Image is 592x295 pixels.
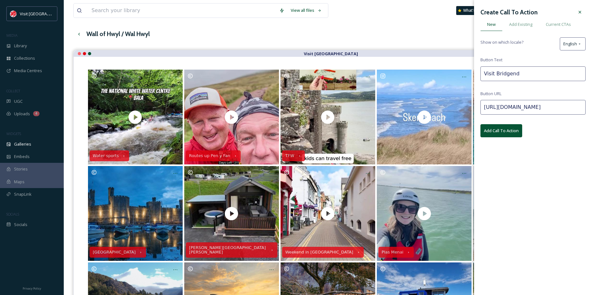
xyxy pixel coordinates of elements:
[480,124,522,137] button: Add Call To Action
[183,70,280,164] a: Routes up Pen y FanLots happening on the ⛰️ this week and a great chance to meet friends and lege...
[23,286,41,291] span: Privacy Policy
[14,191,32,197] span: SnapLink
[14,222,27,228] span: Socials
[6,212,19,216] span: SOCIALS
[280,166,376,261] a: Weekend in [GEOGRAPHIC_DATA]"Tenby, one of my favorite places in Wales, with its stunning medieva...
[189,154,230,158] div: Routes up Pen y Fan
[382,250,403,254] div: Plas Menai
[93,154,119,158] div: Water sports
[10,11,17,17] img: Visit_Wales_logo.svg.png
[14,166,28,172] span: Stories
[472,70,569,164] a: Welcome to [GEOGRAPHIC_DATA]Add these "worth the drive" locations to your Ceredigion bucket list ...
[480,57,502,63] span: Button Text
[23,284,41,292] a: Privacy Policy
[285,250,353,254] div: Weekend in [GEOGRAPHIC_DATA]
[6,33,18,38] span: MEDIA
[14,43,27,49] span: Library
[86,29,150,39] h3: Wall of Hwyl / Wal Hwyl
[487,21,496,27] span: New
[509,21,532,27] span: Add Existing
[456,6,488,15] a: What's New
[14,141,31,147] span: Galleries
[33,111,40,116] div: 4
[14,55,35,61] span: Collections
[93,250,136,254] div: [GEOGRAPHIC_DATA]
[183,166,280,261] a: [PERSON_NAME][GEOGRAPHIC_DATA][PERSON_NAME]Find your unexpected 😲 and #feelthehwyl at @moodymeado...
[20,11,69,17] span: Visit [GEOGRAPHIC_DATA]
[6,88,20,93] span: COLLECT
[563,41,577,47] span: English
[280,70,376,164] a: TFWEnjoy free kids’ travel and half-price history in Cymru! 🏴󠁧󠁢󠁷󠁬󠁳󠁿🏰 | @transport_wales @cadwcymr...
[88,4,276,18] input: Search your library
[480,91,501,97] span: Button URL
[376,166,472,261] a: Plas MenaiFrom relaxing hwyl that helps you reconnect with nature, to heart-pumping hwyl that get...
[6,131,21,136] span: WIDGETS
[472,166,569,261] a: [GEOGRAPHIC_DATA] beachesBroad Haven Beach in Wales is a stunning, dog-friendly spot on the Pembr...
[14,179,25,185] span: Maps
[480,8,537,17] h3: Create Call To Action
[304,51,358,57] strong: Visit [GEOGRAPHIC_DATA]
[288,4,325,17] a: View all files
[480,100,586,115] input: https://www.snapsea.io
[480,39,523,45] span: Show on which locale?
[14,98,23,104] span: UGC
[285,154,294,158] div: TFW
[480,66,586,81] input: Click here
[546,21,571,27] span: Current CTAs
[87,70,183,164] a: Water sportsAdrenaline meets adventure at Canolfan Tryweryn – @thenationalwhitewatercentre 💦 📍 lo...
[189,246,267,254] div: [PERSON_NAME][GEOGRAPHIC_DATA][PERSON_NAME]
[14,68,42,74] span: Media Centres
[14,111,30,117] span: Uploads
[87,166,183,261] a: [GEOGRAPHIC_DATA]
[14,154,30,160] span: Embeds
